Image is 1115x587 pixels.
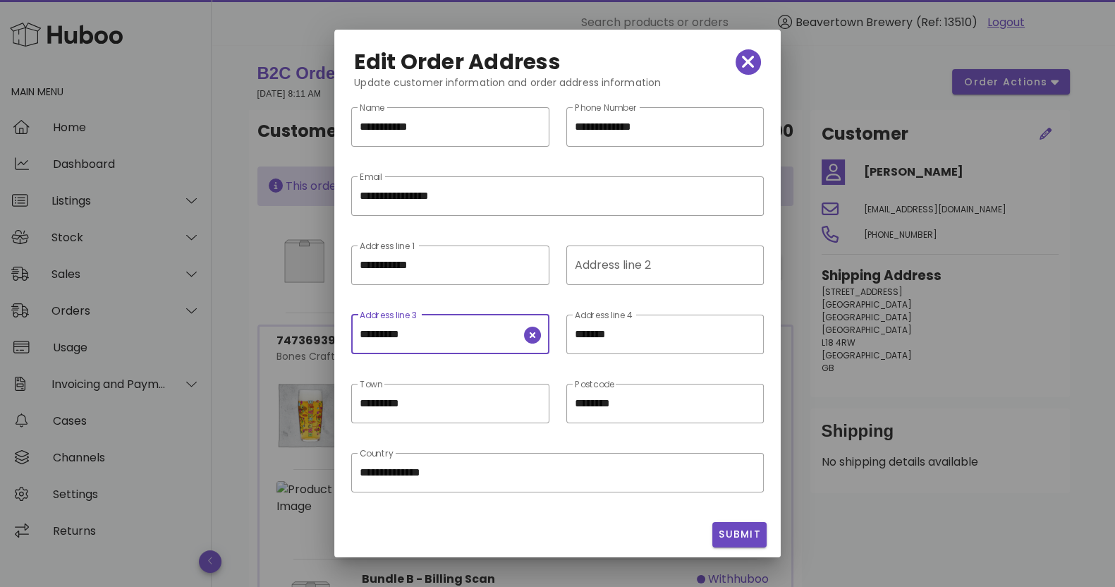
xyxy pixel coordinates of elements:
[360,172,382,183] label: Email
[360,241,415,252] label: Address line 1
[524,327,541,344] button: clear icon
[575,380,614,390] label: Postcode
[575,310,633,321] label: Address line 4
[575,103,638,114] label: Phone Number
[360,103,384,114] label: Name
[360,449,394,459] label: Country
[343,75,772,102] div: Update customer information and order address information
[354,51,561,73] h2: Edit Order Address
[718,527,761,542] span: Submit
[712,522,767,547] button: Submit
[360,380,382,390] label: Town
[360,310,417,321] label: Address line 3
